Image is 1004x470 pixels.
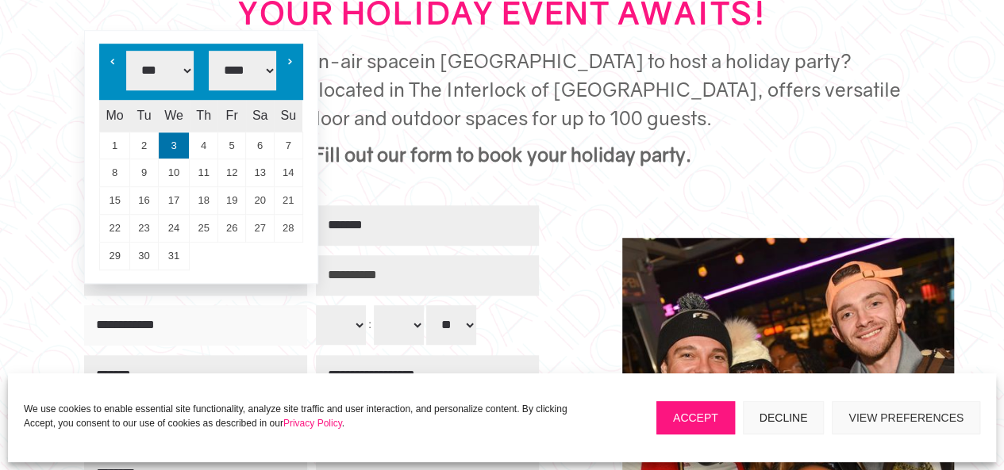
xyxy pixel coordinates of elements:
[159,159,190,186] a: 10
[100,187,129,214] a: 15
[276,48,303,75] a: Next
[218,159,245,186] a: 12
[275,159,302,186] a: 14
[130,187,157,214] a: 16
[130,132,157,159] a: 2
[164,109,183,122] span: Wednesday
[190,159,217,186] a: 11
[100,215,129,242] a: 22
[275,187,302,214] a: 21
[246,132,274,159] a: 6
[130,159,157,186] a: 9
[743,401,825,434] button: Decline
[100,243,129,269] a: 29
[832,401,980,434] button: View preferences
[246,187,274,214] a: 20
[130,215,157,242] a: 23
[246,159,274,186] a: 13
[100,132,129,159] a: 1
[190,132,217,159] a: 4
[283,418,342,429] a: Privacy Policy
[190,215,217,242] a: 25
[196,109,211,122] span: Thursday
[159,243,190,269] a: 31
[246,215,274,242] a: 27
[656,401,735,434] button: Accept
[159,215,190,242] a: 24
[126,51,194,90] select: Select month
[275,132,302,159] a: 7
[137,109,151,122] span: Tuesday
[316,305,366,345] select: Time of Day ... hour
[218,215,245,242] a: 26
[159,132,190,159] a: 3
[130,243,157,269] a: 30
[106,109,123,122] span: Monday
[280,109,296,122] span: Sunday
[100,159,129,186] a: 8
[190,187,217,214] a: 18
[101,47,904,140] h5: in [GEOGRAPHIC_DATA] to host a holiday party? [GEOGRAPHIC_DATA], located in The Interlock of [GEO...
[252,109,268,122] span: Saturday
[159,187,190,214] a: 17
[374,305,424,345] select: Time of Day ... minute
[24,402,601,430] p: We use cookies to enable essential site functionality, analyze site traffic and user interaction,...
[218,187,245,214] a: 19
[209,51,276,90] select: Select year
[314,143,691,166] strong: Fill out our form to book your holiday party.
[226,109,238,122] span: Friday
[99,48,126,75] a: Prev
[368,317,371,331] span: :
[426,305,476,345] select: Time of Day
[275,215,302,242] a: 28
[218,132,245,159] a: 5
